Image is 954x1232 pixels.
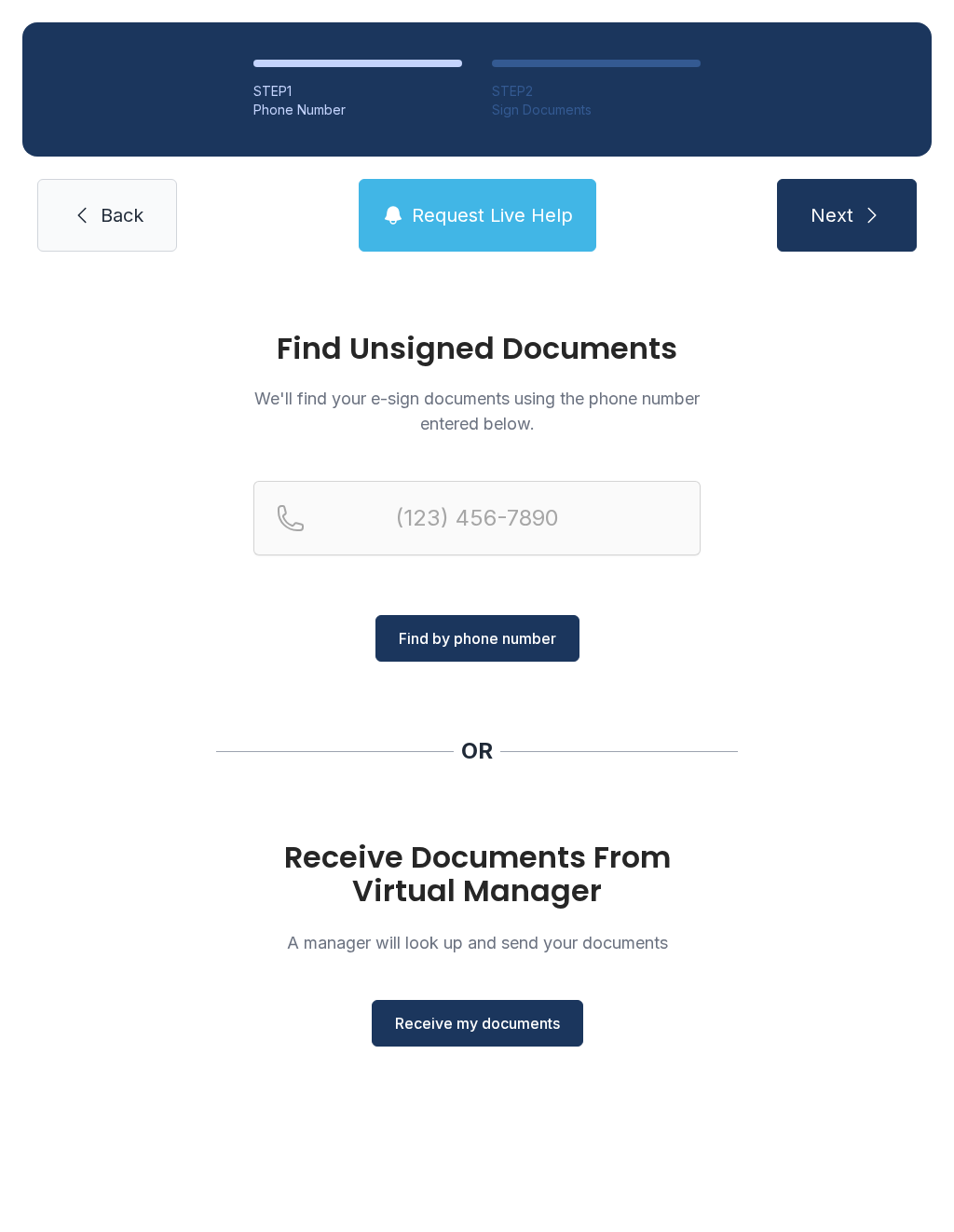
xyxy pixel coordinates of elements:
div: STEP 1 [253,82,462,101]
div: STEP 2 [492,82,701,101]
div: OR [461,736,493,766]
div: Phone Number [253,101,462,119]
span: Find by phone number [399,627,556,650]
span: Next [811,202,853,228]
span: Request Live Help [412,202,573,228]
h1: Receive Documents From Virtual Manager [253,841,701,908]
div: Sign Documents [492,101,701,119]
p: A manager will look up and send your documents [253,930,701,955]
span: Back [101,202,143,228]
p: We'll find your e-sign documents using the phone number entered below. [253,386,701,436]
input: Reservation phone number [253,481,701,555]
h1: Find Unsigned Documents [253,334,701,363]
span: Receive my documents [395,1012,560,1034]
